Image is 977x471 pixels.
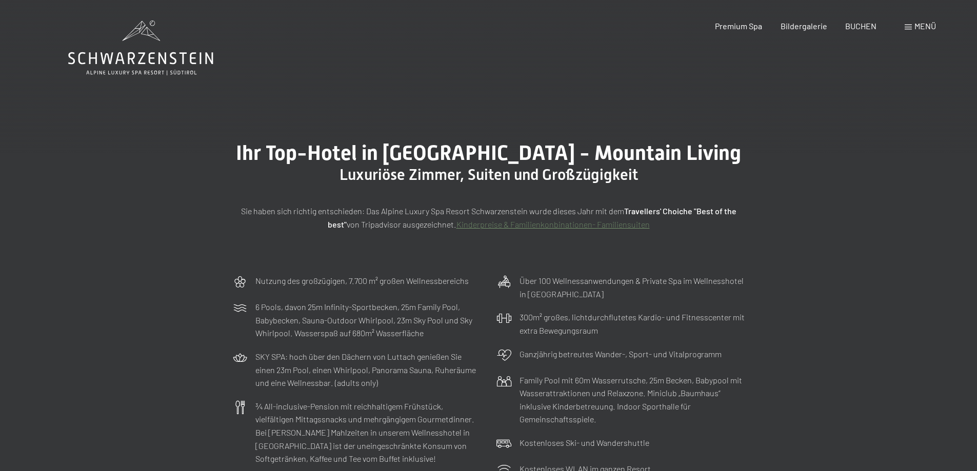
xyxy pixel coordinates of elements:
p: Über 100 Wellnessanwendungen & Private Spa im Wellnesshotel in [GEOGRAPHIC_DATA] [520,274,745,300]
p: SKY SPA: hoch über den Dächern von Luttach genießen Sie einen 23m Pool, einen Whirlpool, Panorama... [255,350,481,390]
p: 6 Pools, davon 25m Infinity-Sportbecken, 25m Family Pool, Babybecken, Sauna-Outdoor Whirlpool, 23... [255,300,481,340]
p: 300m² großes, lichtdurchflutetes Kardio- und Fitnesscenter mit extra Bewegungsraum [520,311,745,337]
a: BUCHEN [845,21,876,31]
p: Family Pool mit 60m Wasserrutsche, 25m Becken, Babypool mit Wasserattraktionen und Relaxzone. Min... [520,374,745,426]
strong: Travellers' Choiche "Best of the best" [328,206,736,229]
p: ¾ All-inclusive-Pension mit reichhaltigem Frühstück, vielfältigen Mittagssnacks und mehrgängigem ... [255,400,481,465]
span: Menü [914,21,936,31]
p: Sie haben sich richtig entschieden: Das Alpine Luxury Spa Resort Schwarzenstein wurde dieses Jahr... [232,204,745,231]
p: Ganzjährig betreutes Wander-, Sport- und Vitalprogramm [520,347,722,361]
a: Bildergalerie [781,21,827,31]
p: Nutzung des großzügigen, 7.700 m² großen Wellnessbereichs [255,274,469,288]
p: Kostenloses Ski- und Wandershuttle [520,436,649,449]
a: Premium Spa [715,21,762,31]
span: Ihr Top-Hotel in [GEOGRAPHIC_DATA] - Mountain Living [236,141,741,165]
a: Kinderpreise & Familienkonbinationen- Familiensuiten [456,219,650,229]
span: Luxuriöse Zimmer, Suiten und Großzügigkeit [340,166,638,183]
